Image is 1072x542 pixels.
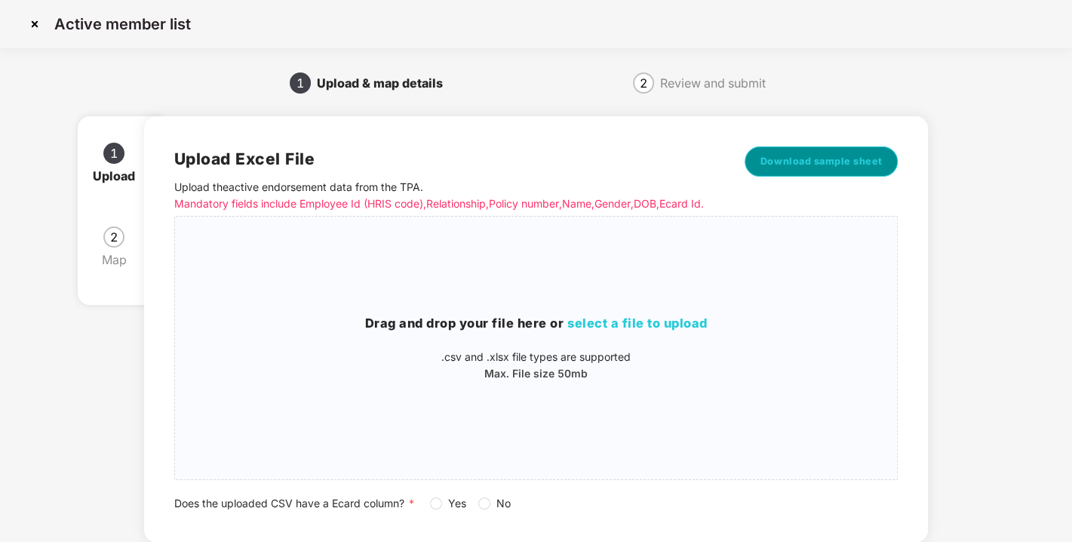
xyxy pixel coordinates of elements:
p: Mandatory fields include Employee Id (HRIS code), Relationship, Policy number, Name, Gender, DOB,... [174,196,717,212]
p: .csv and .xlsx file types are supported [175,349,898,365]
p: Active member list [54,15,191,33]
div: Does the uploaded CSV have a Ecard column? [174,495,898,512]
h3: Drag and drop your file here or [175,314,898,334]
div: Upload & map details [317,71,455,95]
div: Map [102,248,139,272]
img: svg+xml;base64,PHN2ZyBpZD0iQ3Jvc3MtMzJ4MzIiIHhtbG5zPSJodHRwOi8vd3d3LnczLm9yZy8yMDAwL3N2ZyIgd2lkdG... [23,12,47,36]
span: 2 [640,77,647,89]
div: Upload [93,164,147,188]
span: Yes [442,495,472,512]
div: Review and submit [660,71,766,95]
span: Drag and drop your file here orselect a file to upload.csv and .xlsx file types are supportedMax.... [175,217,898,479]
span: 2 [110,231,118,243]
span: Download sample sheet [760,154,883,169]
p: Upload the active endorsement data from the TPA . [174,179,717,212]
h2: Upload Excel File [174,146,717,171]
span: select a file to upload [567,316,708,331]
span: 1 [110,147,118,159]
span: No [490,495,517,512]
p: Max. File size 50mb [175,365,898,382]
button: Download sample sheet [745,146,898,177]
span: 1 [296,77,304,89]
